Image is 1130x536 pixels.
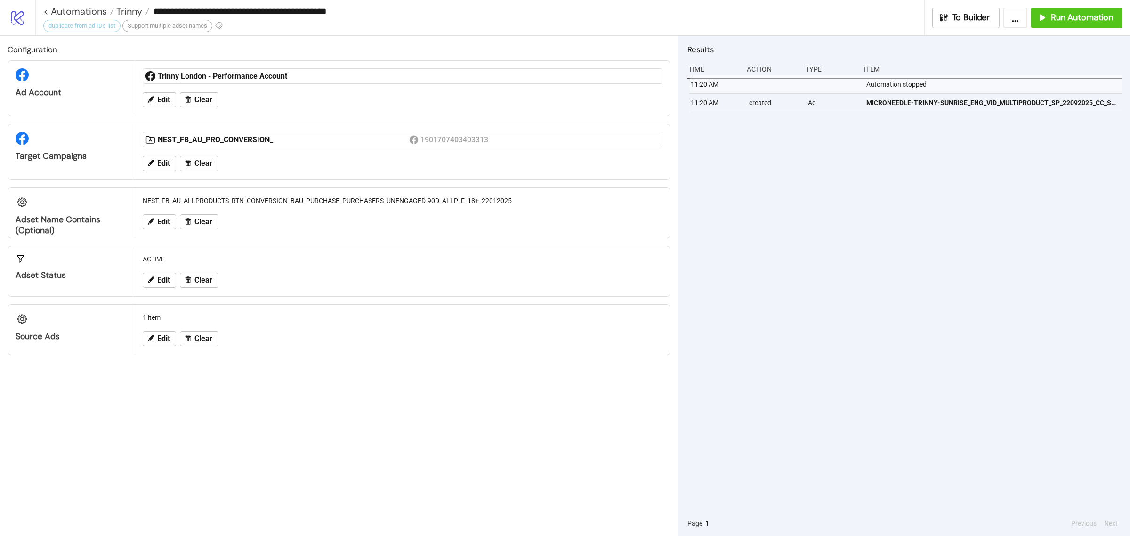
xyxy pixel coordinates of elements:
[8,43,670,56] h2: Configuration
[43,7,114,16] a: < Automations
[952,12,990,23] span: To Builder
[1101,518,1121,528] button: Next
[157,96,170,104] span: Edit
[420,134,490,146] div: 1901707403403313
[16,151,127,162] div: Target Campaigns
[194,96,212,104] span: Clear
[180,92,218,107] button: Clear
[180,331,218,346] button: Clear
[687,60,739,78] div: Time
[932,8,1000,28] button: To Builder
[194,159,212,168] span: Clear
[139,309,666,326] div: 1 item
[702,518,712,528] button: 1
[158,135,409,145] div: NEST_FB_AU_PRO_CONVERSION_
[194,276,212,284] span: Clear
[143,92,176,107] button: Edit
[143,331,176,346] button: Edit
[16,214,127,236] div: Adset Name contains (optional)
[690,94,742,112] div: 11:20 AM
[1068,518,1099,528] button: Previous
[805,60,856,78] div: Type
[687,43,1122,56] h2: Results
[157,334,170,343] span: Edit
[157,276,170,284] span: Edit
[114,5,142,17] span: Trinny
[748,94,800,112] div: created
[807,94,859,112] div: Ad
[139,192,666,210] div: NEST_FB_AU_ALLPRODUCTS_RTN_CONVERSION_BAU_PURCHASE_PURCHASERS_UNENGAGED-90D_ALLP_F_18+_22012025
[180,273,218,288] button: Clear
[43,20,121,32] div: duplicate from ad IDs list
[16,270,127,281] div: Adset Status
[143,273,176,288] button: Edit
[16,87,127,98] div: Ad Account
[194,218,212,226] span: Clear
[866,94,1118,112] a: MICRONEEDLE-TRINNY-SUNRISE_ENG_VID_MULTIPRODUCT_SP_22092025_CC_SC10_USP9_TL_
[16,331,127,342] div: Source Ads
[143,156,176,171] button: Edit
[114,7,149,16] a: Trinny
[863,60,1122,78] div: Item
[1031,8,1122,28] button: Run Automation
[866,97,1118,108] span: MICRONEEDLE-TRINNY-SUNRISE_ENG_VID_MULTIPRODUCT_SP_22092025_CC_SC10_USP9_TL_
[139,250,666,268] div: ACTIVE
[180,214,218,229] button: Clear
[746,60,798,78] div: Action
[1051,12,1113,23] span: Run Automation
[143,214,176,229] button: Edit
[687,518,702,528] span: Page
[122,20,212,32] div: Support multiple adset names
[157,218,170,226] span: Edit
[194,334,212,343] span: Clear
[1003,8,1027,28] button: ...
[865,75,1125,93] div: Automation stopped
[158,71,409,81] div: Trinny London - Performance Account
[690,75,742,93] div: 11:20 AM
[157,159,170,168] span: Edit
[180,156,218,171] button: Clear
